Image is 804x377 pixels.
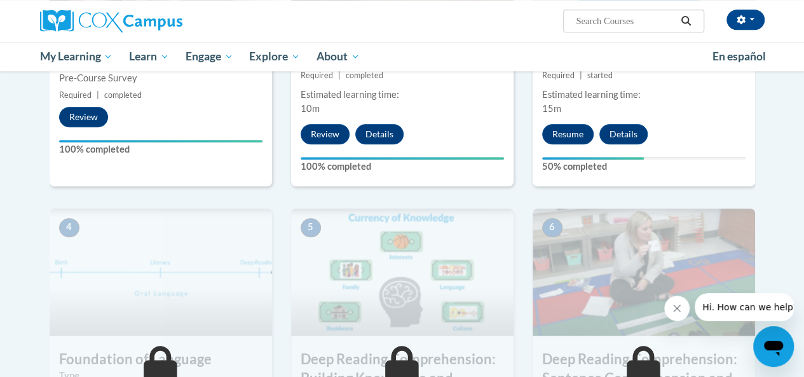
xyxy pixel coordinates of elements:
span: | [580,71,582,80]
span: 15m [542,103,561,114]
span: My Learning [39,49,112,64]
iframe: Message from company [695,293,794,321]
div: Estimated learning time: [301,88,504,102]
span: Learn [129,49,169,64]
span: completed [346,71,383,80]
span: Engage [186,49,233,64]
label: 100% completed [59,142,262,156]
a: Cox Campus [40,10,269,32]
span: completed [104,90,142,100]
div: Your progress [542,157,644,160]
button: Review [301,124,350,144]
input: Search Courses [575,13,676,29]
span: Required [59,90,92,100]
img: Course Image [50,209,272,336]
img: Cox Campus [40,10,182,32]
span: Explore [249,49,300,64]
a: Explore [241,42,308,71]
span: | [338,71,341,80]
a: Engage [177,42,242,71]
span: 10m [301,103,320,114]
div: Estimated learning time: [542,88,746,102]
button: Resume [542,124,594,144]
button: Review [59,107,108,127]
a: My Learning [32,42,121,71]
h3: Foundation of Language [50,350,272,369]
span: About [317,49,360,64]
span: Required [542,71,575,80]
a: About [308,42,368,71]
button: Details [599,124,648,144]
a: En español [704,43,774,70]
button: Account Settings [726,10,765,30]
div: Pre-Course Survey [59,71,262,85]
label: 50% completed [542,160,746,174]
span: En español [712,50,766,63]
span: 6 [542,218,562,237]
span: 4 [59,218,79,237]
a: Learn [121,42,177,71]
span: Required [301,71,333,80]
img: Course Image [291,209,514,336]
div: Your progress [301,157,504,160]
div: Main menu [31,42,774,71]
span: | [97,90,99,100]
img: Course Image [533,209,755,336]
span: started [587,71,613,80]
iframe: Close message [664,296,690,321]
iframe: Button to launch messaging window [753,326,794,367]
button: Search [676,13,695,29]
span: Hi. How can we help? [8,9,103,19]
div: Your progress [59,140,262,142]
span: 5 [301,218,321,237]
button: Details [355,124,404,144]
label: 100% completed [301,160,504,174]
